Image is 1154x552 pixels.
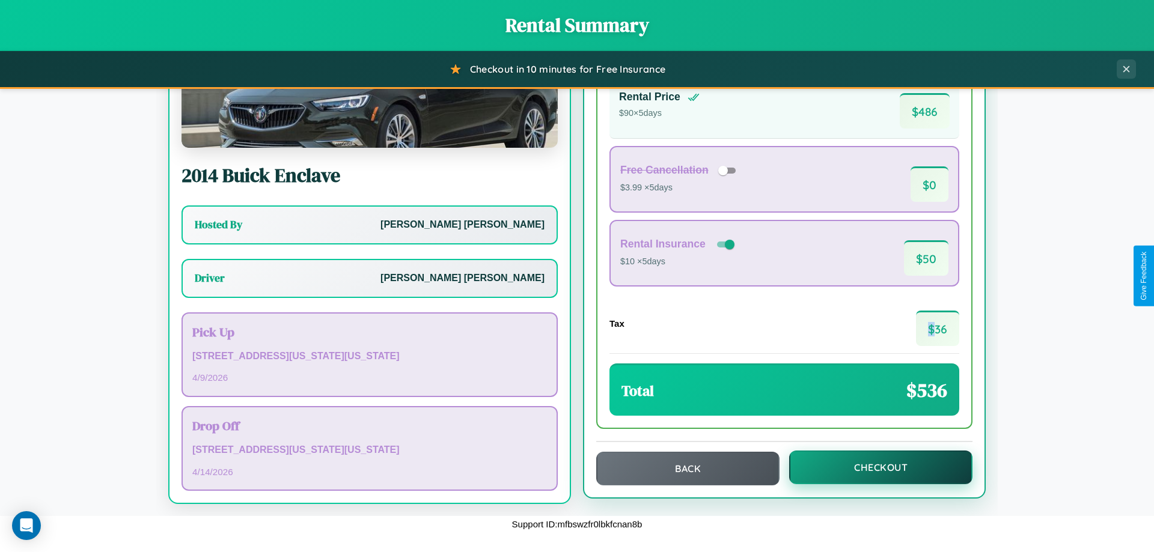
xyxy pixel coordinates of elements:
[619,106,700,121] p: $ 90 × 5 days
[192,323,547,341] h3: Pick Up
[1140,252,1148,300] div: Give Feedback
[789,450,972,484] button: Checkout
[906,377,947,404] span: $ 536
[620,164,709,177] h4: Free Cancellation
[911,166,948,202] span: $ 0
[380,270,545,287] p: [PERSON_NAME] [PERSON_NAME]
[192,348,547,365] p: [STREET_ADDRESS][US_STATE][US_STATE]
[195,217,242,232] h3: Hosted By
[195,271,225,285] h3: Driver
[620,238,706,250] h4: Rental Insurance
[596,452,780,485] button: Back
[192,441,547,459] p: [STREET_ADDRESS][US_STATE][US_STATE]
[380,216,545,234] p: [PERSON_NAME] [PERSON_NAME]
[192,369,547,386] p: 4 / 9 / 2026
[192,464,547,480] p: 4 / 14 / 2026
[621,381,654,401] h3: Total
[620,180,740,196] p: $3.99 × 5 days
[904,240,948,276] span: $ 50
[900,93,950,129] span: $ 486
[619,91,680,103] h4: Rental Price
[12,511,41,540] div: Open Intercom Messenger
[512,516,643,532] p: Support ID: mfbswzfr0lbkfcnan8b
[609,318,624,329] h4: Tax
[620,254,737,270] p: $10 × 5 days
[192,417,547,434] h3: Drop Off
[916,311,959,346] span: $ 36
[182,162,558,189] h2: 2014 Buick Enclave
[12,12,1142,38] h1: Rental Summary
[470,63,665,75] span: Checkout in 10 minutes for Free Insurance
